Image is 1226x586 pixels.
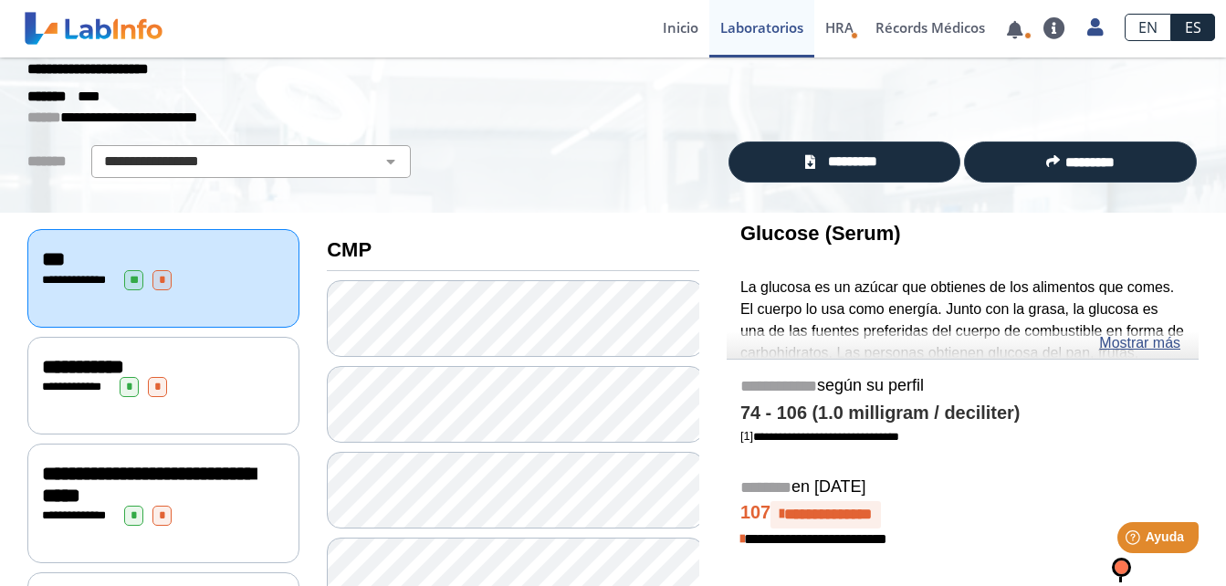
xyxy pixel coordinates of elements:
b: CMP [327,238,372,261]
a: EN [1125,14,1171,41]
a: Mostrar más [1099,332,1180,354]
iframe: Help widget launcher [1064,515,1206,566]
a: [1] [740,429,899,443]
a: ES [1171,14,1215,41]
b: Glucose (Serum) [740,222,901,245]
h4: 74 - 106 (1.0 milligram / deciliter) [740,403,1185,424]
span: HRA [825,18,854,37]
h4: 107 [740,501,1185,528]
h5: en [DATE] [740,477,1185,498]
h5: según su perfil [740,376,1185,397]
p: La glucosa es un azúcar que obtienes de los alimentos que comes. El cuerpo lo usa como energía. J... [740,277,1185,451]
